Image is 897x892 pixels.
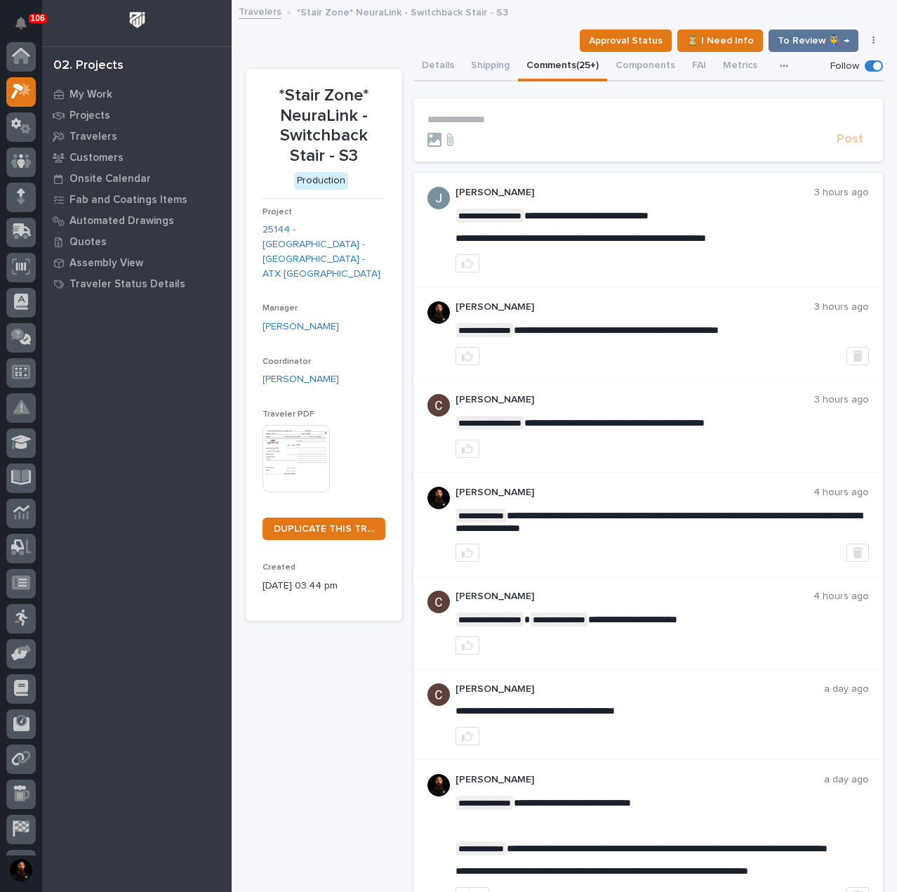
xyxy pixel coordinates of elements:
p: [PERSON_NAME] [456,187,814,199]
button: Delete post [846,347,869,365]
span: Approval Status [589,32,663,49]
span: Created [263,563,295,572]
button: To Review 👨‍🏭 → [769,29,858,52]
a: Projects [42,105,232,126]
p: 4 hours ago [813,487,869,499]
p: 3 hours ago [814,187,869,199]
span: Post [837,131,863,147]
p: Onsite Calendar [69,173,151,185]
p: a day ago [824,683,869,695]
p: Assembly View [69,257,143,270]
button: like this post [456,440,479,458]
a: Quotes [42,231,232,252]
img: AGNmyxaji213nCK4JzPdPN3H3CMBhXDSA2tJ_sy3UIa5=s96-c [427,394,450,417]
img: AGNmyxaji213nCK4JzPdPN3H3CMBhXDSA2tJ_sy3UIa5=s96-c [427,683,450,706]
p: [PERSON_NAME] [456,394,814,406]
button: Shipping [463,52,518,81]
p: Projects [69,110,110,122]
button: like this post [456,636,479,655]
p: My Work [69,88,112,101]
button: like this post [456,544,479,562]
span: Manager [263,304,298,313]
a: Travelers [239,3,281,19]
a: 25144 - [GEOGRAPHIC_DATA] - [GEOGRAPHIC_DATA] - ATX [GEOGRAPHIC_DATA] [263,223,385,281]
p: [PERSON_NAME] [456,683,824,695]
p: [PERSON_NAME] [456,591,813,603]
span: ⏳ I Need Info [686,32,754,49]
img: Workspace Logo [124,7,150,33]
div: Notifications106 [18,17,36,39]
p: 106 [31,13,45,23]
p: Customers [69,152,124,164]
a: [PERSON_NAME] [263,372,339,387]
button: FAI [684,52,715,81]
button: Approval Status [580,29,672,52]
img: zmKUmRVDQjmBLfnAs97p [427,774,450,796]
p: *Stair Zone* NeuraLink - Switchback Stair - S3 [263,86,385,166]
p: *Stair Zone* NeuraLink - Switchback Stair - S3 [297,4,508,19]
p: 4 hours ago [813,591,869,603]
div: Production [294,172,348,190]
img: zmKUmRVDQjmBLfnAs97p [427,487,450,509]
button: users-avatar [6,855,36,885]
img: zmKUmRVDQjmBLfnAs97p [427,301,450,324]
button: Notifications [6,8,36,38]
div: 02. Projects [53,58,124,74]
button: Post [831,131,869,147]
button: Components [607,52,684,81]
p: Follow [830,60,859,72]
a: [PERSON_NAME] [263,320,339,334]
p: 3 hours ago [814,394,869,406]
a: Onsite Calendar [42,168,232,189]
button: Comments (25+) [518,52,607,81]
img: ACg8ocIJHU6JEmo4GV-3KL6HuSvSpWhSGqG5DdxF6tKpN6m2=s96-c [427,187,450,209]
p: [PERSON_NAME] [456,774,824,786]
span: To Review 👨‍🏭 → [778,32,849,49]
a: DUPLICATE THIS TRAVELER [263,518,385,540]
button: Delete post [846,544,869,562]
button: Metrics [715,52,766,81]
p: [PERSON_NAME] [456,301,814,313]
button: like this post [456,727,479,745]
button: like this post [456,347,479,365]
a: Customers [42,147,232,168]
p: 3 hours ago [814,301,869,313]
button: ⏳ I Need Info [677,29,763,52]
p: Quotes [69,236,107,249]
p: Traveler Status Details [69,278,185,291]
span: Traveler PDF [263,410,314,419]
span: DUPLICATE THIS TRAVELER [274,524,374,534]
p: Fab and Coatings Items [69,194,187,206]
a: Travelers [42,126,232,147]
p: [PERSON_NAME] [456,487,813,499]
a: Automated Drawings [42,210,232,231]
a: Traveler Status Details [42,273,232,294]
a: Fab and Coatings Items [42,189,232,210]
button: Details [413,52,463,81]
p: a day ago [824,774,869,786]
img: AGNmyxaji213nCK4JzPdPN3H3CMBhXDSA2tJ_sy3UIa5=s96-c [427,591,450,613]
button: like this post [456,254,479,273]
p: Travelers [69,131,117,143]
a: My Work [42,84,232,105]
p: Automated Drawings [69,215,174,228]
a: Assembly View [42,252,232,273]
span: Coordinator [263,358,311,366]
span: Project [263,208,292,216]
p: [DATE] 03:44 pm [263,579,385,593]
